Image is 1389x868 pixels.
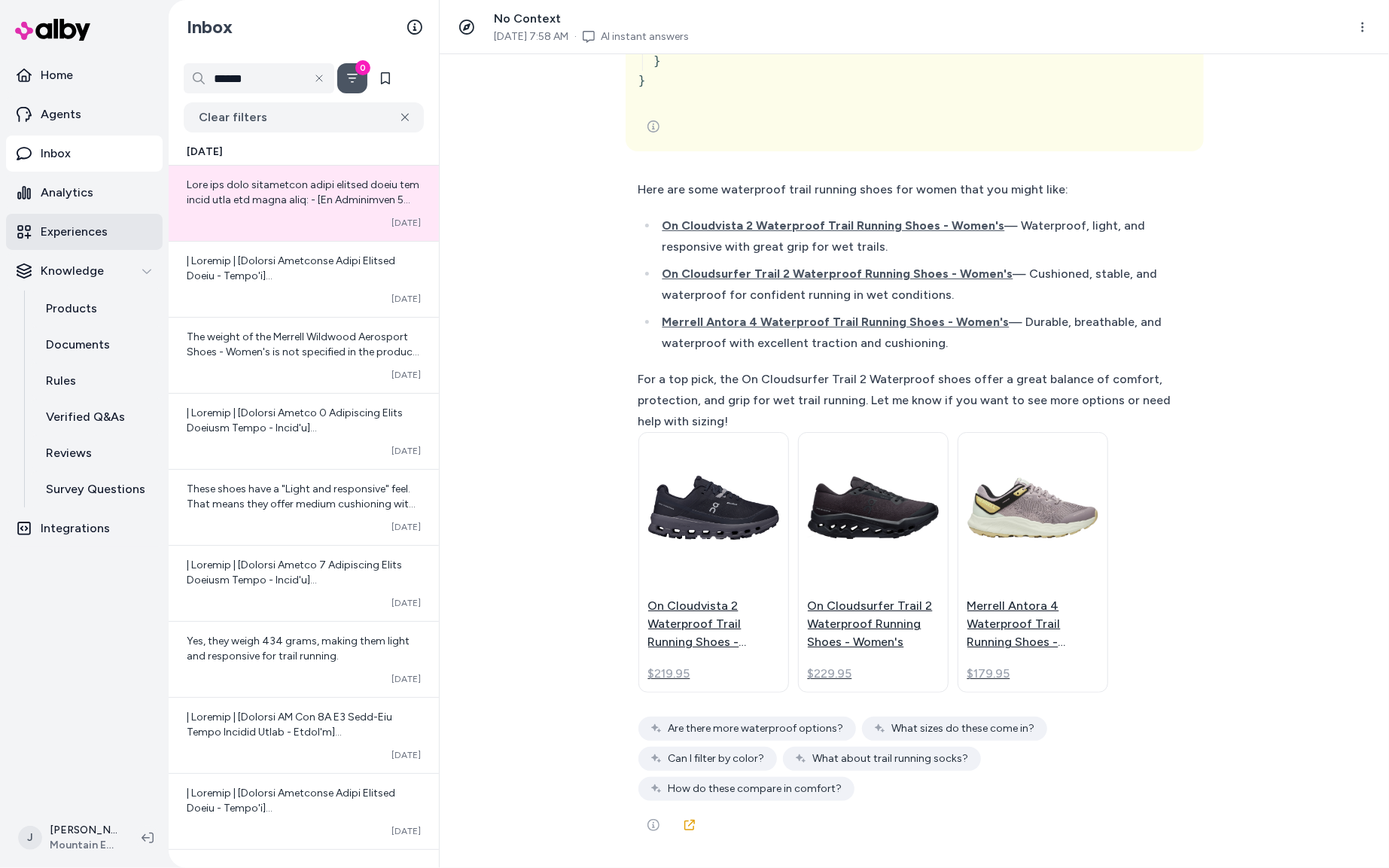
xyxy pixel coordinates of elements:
[187,16,233,38] h2: Inbox
[46,480,145,498] p: Survey Questions
[391,521,421,533] span: [DATE]
[391,293,421,305] span: [DATE]
[355,60,370,75] div: 0
[663,315,1010,329] span: Merrell Antora 4 Waterproof Trail Running Shoes - Women's
[41,105,81,123] p: Agents
[638,369,1177,432] div: For a top pick, the On Cloudsurfer Trail 2 Waterproof shoes offer a great balance of comfort, pro...
[638,432,789,693] a: On Cloudvista 2 Waterproof Trail Running Shoes - Women'sOn Cloudvista 2 Waterproof Trail Running ...
[46,336,110,354] p: Documents
[31,327,163,363] a: Documents
[391,825,421,837] span: [DATE]
[391,445,421,457] span: [DATE]
[892,721,1035,736] span: What sizes do these come in?
[808,665,852,683] span: $229.95
[41,145,71,163] p: Inbox
[494,29,568,44] span: [DATE] 7:58 AM
[6,175,163,211] a: Analytics
[494,11,561,26] span: No Context
[638,810,669,840] button: See more
[169,166,439,241] a: Lore ips dolo sitametcon adipi elitsed doeiu tem incid utla etd magna aliq: - [En Adminimven 5 Qu...
[169,469,439,545] a: These shoes have a "Light and responsive" feel. That means they offer medium cushioning with good...
[6,136,163,172] a: Inbox
[663,218,1005,233] span: On Cloudvista 2 Waterproof Trail Running Shoes - Women's
[648,476,779,540] img: On Cloudvista 2 Waterproof Trail Running Shoes - Women's
[169,241,439,317] a: | Loremip | [Dolorsi Ametconse Adipi Elitsed Doeiu - Tempo'i](utlab://etd.mag.al/en/adminim/4605-...
[658,263,1177,306] li: — Cushioned, stable, and waterproof for confident running in wet conditions.
[574,29,577,44] span: ·
[958,432,1108,693] a: Merrell Antora 4 Waterproof Trail Running Shoes - Women'sMerrell Antora 4 Waterproof Trail Runnin...
[391,673,421,685] span: [DATE]
[648,665,690,683] span: $219.95
[41,184,93,202] p: Analytics
[391,597,421,609] span: [DATE]
[967,665,1010,683] span: $179.95
[15,19,90,41] img: alby Logo
[46,408,125,426] p: Verified Q&As
[808,477,939,538] img: On Cloudsurfer Trail 2 Waterproof Running Shoes - Women's
[169,621,439,697] a: Yes, they weigh 434 grams, making them light and responsive for trail running.[DATE]
[169,545,439,621] a: | Loremip | [Dolorsi Ametco 7 Adipiscing Elits Doeiusm Tempo - Incid'u](labor://etd.mag.al/en/adm...
[658,215,1177,257] li: — Waterproof, light, and responsive with great grip for wet trails.
[46,444,92,462] p: Reviews
[187,330,419,404] span: The weight of the Merrell Wildwood Aerosport Shoes - Women's is not specified in the product deta...
[638,73,646,87] span: }
[187,635,410,662] span: Yes, they weigh 434 grams, making them light and responsive for trail running.
[6,57,163,93] a: Home
[669,721,844,736] span: Are there more waterproof options?
[967,597,1098,651] p: Merrell Antora 4 Waterproof Trail Running Shoes - Women's
[391,749,421,761] span: [DATE]
[31,435,163,471] a: Reviews
[41,519,110,538] p: Integrations
[6,96,163,132] a: Agents
[46,300,97,318] p: Products
[391,217,421,229] span: [DATE]
[663,266,1013,281] span: On Cloudsurfer Trail 2 Waterproof Running Shoes - Women's
[41,223,108,241] p: Experiences
[41,66,73,84] p: Home
[169,697,439,773] a: | Loremip | [Dolorsi AM Con 8A E3 Sedd-Eiu Tempo Incidid Utlab - Etdol'm](aliqu://eni.adm.ve/qu/n...
[798,432,949,693] a: On Cloudsurfer Trail 2 Waterproof Running Shoes - Women'sOn Cloudsurfer Trail 2 Waterproof Runnin...
[187,483,416,556] span: These shoes have a "Light and responsive" feel. That means they offer medium cushioning with good...
[638,179,1177,200] div: Here are some waterproof trail running shoes for women that you might like:
[31,363,163,399] a: Rules
[169,393,439,469] a: | Loremip | [Dolorsi Ametco 0 Adipiscing Elits Doeiusm Tempo - Incid'u](labor://etd.mag.al/en/adm...
[808,597,939,651] p: On Cloudsurfer Trail 2 Waterproof Running Shoes - Women's
[31,291,163,327] a: Products
[50,838,117,853] span: Mountain Equipment Company
[18,826,42,850] span: J
[601,29,689,44] a: AI instant answers
[658,312,1177,354] li: — Durable, breathable, and waterproof with excellent traction and cushioning.
[187,178,420,673] span: Lore ips dolo sitametcon adipi elitsed doeiu tem incid utla etd magna aliq: - [En Adminimven 5 Qu...
[41,262,104,280] p: Knowledge
[187,145,223,160] span: [DATE]
[169,317,439,393] a: The weight of the Merrell Wildwood Aerosport Shoes - Women's is not specified in the product deta...
[648,597,779,651] p: On Cloudvista 2 Waterproof Trail Running Shoes - Women's
[31,471,163,507] a: Survey Questions
[967,477,1098,538] img: Merrell Antora 4 Waterproof Trail Running Shoes - Women's
[31,399,163,435] a: Verified Q&As
[391,369,421,381] span: [DATE]
[337,63,367,93] button: Filter
[9,814,129,862] button: J[PERSON_NAME]Mountain Equipment Company
[669,751,765,766] span: Can I filter by color?
[169,773,439,849] a: | Loremip | [Dolorsi Ametconse Adipi Elitsed Doeiu - Tempo'i](utlab://etd.mag.al/en/adminim/0488-...
[50,823,117,838] p: [PERSON_NAME]
[184,102,424,132] button: Clear filters
[46,372,76,390] p: Rules
[813,751,969,766] span: What about trail running socks?
[6,253,163,289] button: Knowledge
[669,781,842,796] span: How do these compare in comfort?
[6,510,163,547] a: Integrations
[638,111,669,142] button: See more
[653,53,661,68] span: }
[6,214,163,250] a: Experiences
